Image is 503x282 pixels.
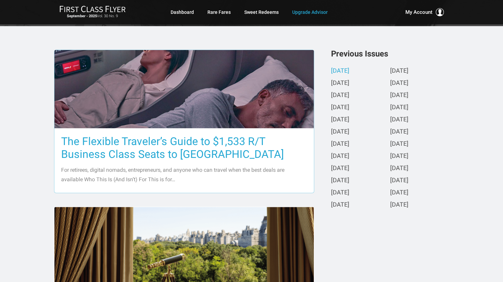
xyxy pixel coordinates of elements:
[331,116,349,123] a: [DATE]
[331,177,349,184] a: [DATE]
[207,6,231,18] a: Rare Fares
[390,128,408,136] a: [DATE]
[331,104,349,111] a: [DATE]
[244,6,279,18] a: Sweet Redeems
[331,50,449,58] h3: Previous Issues
[390,92,408,99] a: [DATE]
[390,202,408,209] a: [DATE]
[54,50,314,193] a: The Flexible Traveler’s Guide to $1,533 R/T Business Class Seats to [GEOGRAPHIC_DATA] For retiree...
[390,141,408,148] a: [DATE]
[390,116,408,123] a: [DATE]
[59,5,126,19] a: First Class FlyerSeptember - 2025Vol. 30 No. 9
[331,202,349,209] a: [DATE]
[405,8,432,16] span: My Account
[171,6,194,18] a: Dashboard
[390,189,408,196] a: [DATE]
[390,165,408,172] a: [DATE]
[331,128,349,136] a: [DATE]
[390,104,408,111] a: [DATE]
[292,6,328,18] a: Upgrade Advisor
[59,14,126,19] small: Vol. 30 No. 9
[59,5,126,13] img: First Class Flyer
[390,177,408,184] a: [DATE]
[405,8,444,16] button: My Account
[390,68,408,75] a: [DATE]
[331,68,349,75] a: [DATE]
[331,153,349,160] a: [DATE]
[390,153,408,160] a: [DATE]
[61,165,307,184] p: For retirees, digital nomads, entrepreneurs, and anyone who can travel when the best deals are av...
[390,80,408,87] a: [DATE]
[331,141,349,148] a: [DATE]
[331,189,349,196] a: [DATE]
[331,92,349,99] a: [DATE]
[67,14,97,18] strong: September - 2025
[61,135,307,161] h3: The Flexible Traveler’s Guide to $1,533 R/T Business Class Seats to [GEOGRAPHIC_DATA]
[331,165,349,172] a: [DATE]
[331,80,349,87] a: [DATE]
